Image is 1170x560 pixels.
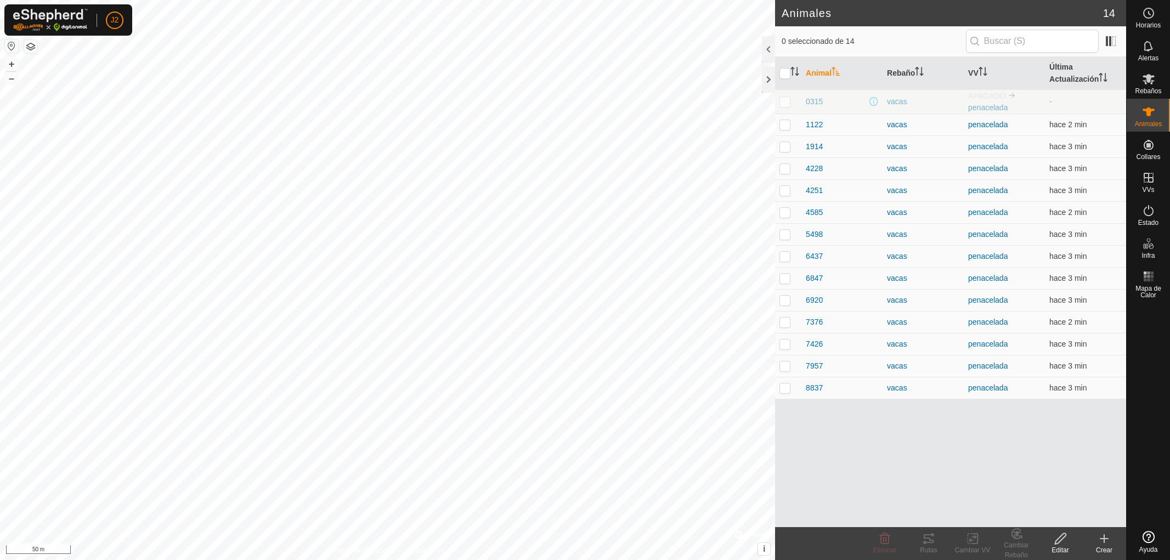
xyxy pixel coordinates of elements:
span: 6437 [806,251,823,262]
span: 28 sept 2025, 21:02 [1049,296,1087,304]
a: penacelada [968,186,1008,195]
a: penacelada [968,361,1008,370]
span: - [1049,97,1052,106]
a: penacelada [968,318,1008,326]
span: 28 sept 2025, 21:02 [1049,142,1087,151]
div: vacas [887,316,959,328]
div: vacas [887,207,959,218]
th: Animal [801,57,883,90]
div: vacas [887,273,959,284]
th: Última Actualización [1045,57,1126,90]
button: Capas del Mapa [24,40,37,53]
div: Crear [1082,545,1126,555]
a: Política de Privacidad [331,546,394,556]
div: vacas [887,295,959,306]
div: vacas [887,185,959,196]
span: 28 sept 2025, 21:02 [1049,274,1087,282]
span: 8837 [806,382,823,394]
div: vacas [887,119,959,131]
span: Collares [1136,154,1160,160]
p-sorticon: Activar para ordenar [1099,75,1107,83]
span: 6847 [806,273,823,284]
img: Logo Gallagher [13,9,88,31]
span: 28 sept 2025, 21:02 [1049,340,1087,348]
a: penacelada [968,383,1008,392]
span: 7376 [806,316,823,328]
span: 28 sept 2025, 21:03 [1049,208,1087,217]
span: 1122 [806,119,823,131]
p-sorticon: Activar para ordenar [979,69,987,77]
input: Buscar (S) [966,30,1099,53]
div: vacas [887,163,959,174]
span: 28 sept 2025, 21:02 [1049,164,1087,173]
span: Eliminar [873,546,896,554]
div: vacas [887,96,959,108]
span: 6920 [806,295,823,306]
span: 4228 [806,163,823,174]
span: Estado [1138,219,1158,226]
span: 0 seleccionado de 14 [782,36,966,47]
div: vacas [887,251,959,262]
span: i [763,544,765,553]
a: penacelada [968,120,1008,129]
button: – [5,72,18,85]
span: 28 sept 2025, 21:03 [1049,318,1087,326]
span: Mapa de Calor [1129,285,1167,298]
span: 0315 [806,96,823,108]
img: hasta [1008,91,1016,100]
span: Infra [1141,252,1155,259]
span: Rebaños [1135,88,1161,94]
button: + [5,58,18,71]
span: VVs [1142,186,1154,193]
th: Rebaño [883,57,964,90]
span: 4585 [806,207,823,218]
a: penacelada [968,164,1008,173]
a: penacelada [968,274,1008,282]
span: 28 sept 2025, 21:02 [1049,383,1087,392]
a: penacelada [968,208,1008,217]
span: 7426 [806,338,823,350]
div: Cambiar Rebaño [994,540,1038,560]
span: 28 sept 2025, 21:02 [1049,230,1087,239]
div: Rutas [907,545,951,555]
th: VV [964,57,1045,90]
h2: Animales [782,7,1103,20]
button: Restablecer Mapa [5,39,18,53]
button: i [758,543,770,555]
a: penacelada [968,296,1008,304]
span: 7957 [806,360,823,372]
a: penacelada [968,230,1008,239]
span: Horarios [1136,22,1161,29]
span: Animales [1135,121,1162,127]
span: 4251 [806,185,823,196]
span: 28 sept 2025, 21:03 [1049,361,1087,370]
p-sorticon: Activar para ordenar [790,69,799,77]
a: penacelada [968,340,1008,348]
span: 28 sept 2025, 21:02 [1049,186,1087,195]
div: vacas [887,141,959,152]
a: penacelada [968,103,1008,112]
div: vacas [887,338,959,350]
div: vacas [887,360,959,372]
a: penacelada [968,142,1008,151]
div: vacas [887,229,959,240]
p-sorticon: Activar para ordenar [915,69,924,77]
a: Ayuda [1127,527,1170,557]
span: Ayuda [1139,546,1158,553]
span: APAGADO [968,92,1005,100]
span: 5498 [806,229,823,240]
p-sorticon: Activar para ordenar [832,69,840,77]
span: 28 sept 2025, 21:02 [1049,252,1087,261]
span: 1914 [806,141,823,152]
span: J2 [111,14,119,26]
span: 28 sept 2025, 21:03 [1049,120,1087,129]
div: vacas [887,382,959,394]
div: Cambiar VV [951,545,994,555]
a: Contáctenos [408,546,444,556]
a: penacelada [968,252,1008,261]
div: Editar [1038,545,1082,555]
span: 14 [1103,5,1115,21]
span: Alertas [1138,55,1158,61]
